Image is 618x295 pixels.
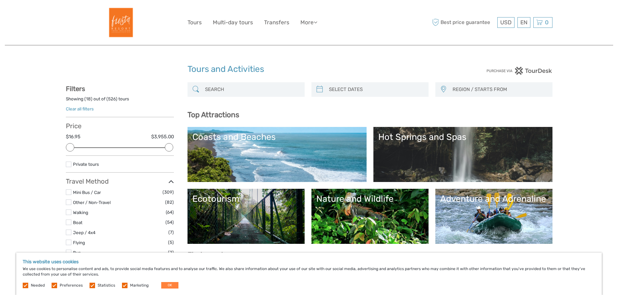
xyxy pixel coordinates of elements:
[168,229,174,236] span: (7)
[108,96,116,102] label: 526
[66,177,174,185] h3: Travel Method
[73,162,99,167] a: Private tours
[75,10,82,18] button: Open LiveChat chat widget
[168,239,174,246] span: (5)
[23,259,595,265] h5: This website uses cookies
[163,188,174,196] span: (309)
[73,230,95,235] a: Jeep / 4x4
[73,200,111,205] a: Other / Non-Travel
[188,64,431,74] h1: Tours and Activities
[192,194,300,239] a: Ecotourism
[73,240,85,245] a: Flying
[440,194,548,239] a: Adventure and Adrenaline
[130,283,149,288] label: Marketing
[192,132,362,142] div: Coasts and Beaches
[73,210,88,215] a: Walking
[378,132,548,142] div: Hot Springs and Spas
[98,283,115,288] label: Statistics
[300,18,317,27] a: More
[326,84,425,95] input: SELECT DATES
[192,132,362,177] a: Coasts and Beaches
[66,85,85,93] strong: Filters
[165,199,174,206] span: (82)
[86,96,91,102] label: 18
[316,194,424,239] a: Nature and Wildlife
[440,194,548,204] div: Adventure and Adrenaline
[450,84,549,95] button: REGION / STARTS FROM
[66,122,174,130] h3: Price
[188,251,236,259] b: Find your tour
[202,84,301,95] input: SEARCH
[166,209,174,216] span: (64)
[544,19,550,26] span: 0
[486,67,552,75] img: PurchaseViaTourDesk.png
[9,11,73,17] p: We're away right now. Please check back later!
[213,18,253,27] a: Multi-day tours
[517,17,530,28] div: EN
[192,194,300,204] div: Ecotourism
[316,194,424,204] div: Nature and Wildlife
[60,283,83,288] label: Preferences
[73,220,82,225] a: Boat
[188,18,202,27] a: Tours
[188,110,239,119] b: Top Attractions
[66,133,80,140] label: $16.95
[31,283,45,288] label: Needed
[161,282,178,289] button: OK
[165,219,174,226] span: (54)
[66,106,94,111] a: Clear all filters
[264,18,289,27] a: Transfers
[66,96,174,106] div: Showing ( ) out of ( ) tours
[73,250,81,255] a: Bus
[378,132,548,177] a: Hot Springs and Spas
[151,133,174,140] label: $3,955.00
[431,17,496,28] span: Best price guarantee
[102,5,138,40] img: Fiesta Resort
[73,190,101,195] a: Mini Bus / Car
[168,249,174,256] span: (2)
[16,253,602,295] div: We use cookies to personalise content and ads, to provide social media features and to analyse ou...
[500,19,512,26] span: USD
